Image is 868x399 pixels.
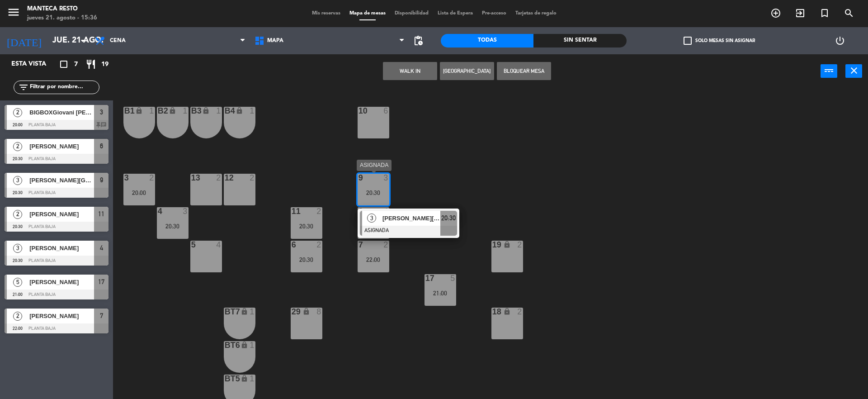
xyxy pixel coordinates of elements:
[149,107,155,115] div: 1
[517,308,523,316] div: 2
[18,82,29,93] i: filter_list
[169,107,176,114] i: lock
[824,65,835,76] i: power_input
[100,141,103,152] span: 6
[250,308,255,316] div: 1
[367,214,376,223] span: 3
[358,190,389,196] div: 20:30
[684,37,755,45] label: Solo mesas sin asignar
[191,107,192,115] div: B3
[241,341,248,349] i: lock
[27,5,97,14] div: Manteca Resto
[819,8,830,19] i: turned_in_not
[345,11,390,16] span: Mapa de mesas
[413,35,424,46] span: pending_actions
[503,308,511,315] i: lock
[795,8,806,19] i: exit_to_app
[216,107,222,115] div: 1
[157,223,189,229] div: 20:30
[441,213,456,223] span: 20:30
[433,11,477,16] span: Lista de Espera
[13,312,22,321] span: 2
[7,5,20,22] button: menu
[29,108,94,117] span: BIGBOXGiovani [PERSON_NAME]
[77,35,88,46] i: arrow_drop_down
[533,34,626,47] div: Sin sentar
[383,174,389,182] div: 3
[29,209,94,219] span: [PERSON_NAME]
[124,107,125,115] div: B1
[98,209,104,219] span: 11
[517,241,523,249] div: 2
[291,223,322,229] div: 20:30
[241,308,248,315] i: lock
[202,107,210,114] i: lock
[383,241,389,249] div: 2
[13,210,22,219] span: 2
[302,308,310,315] i: lock
[5,59,65,70] div: Esta vista
[241,375,248,382] i: lock
[291,256,322,263] div: 20:30
[316,207,322,215] div: 2
[100,107,103,118] span: 3
[100,310,103,321] span: 7
[29,277,94,287] span: [PERSON_NAME]
[849,65,859,76] i: close
[124,174,125,182] div: 3
[250,375,255,383] div: 1
[100,175,103,185] span: 9
[100,242,103,253] span: 4
[477,11,511,16] span: Pre-acceso
[74,59,78,70] span: 7
[844,8,854,19] i: search
[123,190,155,196] div: 20:00
[316,241,322,249] div: 2
[191,241,192,249] div: 5
[13,278,22,287] span: 5
[390,11,433,16] span: Disponibilidad
[101,59,108,70] span: 19
[511,11,561,16] span: Tarjetas de regalo
[7,5,20,19] i: menu
[684,37,692,45] span: check_box_outline_blank
[497,62,551,80] button: Bloquear Mesa
[316,308,322,316] div: 8
[29,142,94,151] span: [PERSON_NAME]
[383,62,437,80] button: WALK IN
[383,207,389,215] div: 4
[29,311,94,321] span: [PERSON_NAME]
[358,256,389,263] div: 22:00
[835,35,845,46] i: power_settings_new
[307,11,345,16] span: Mis reservas
[29,82,99,92] input: Filtrar por nombre...
[58,59,69,70] i: crop_square
[13,244,22,253] span: 3
[267,38,283,44] span: MAPA
[250,107,255,115] div: 1
[770,8,781,19] i: add_circle_outline
[450,274,456,282] div: 5
[27,14,97,23] div: jueves 21. agosto - 15:36
[216,241,222,249] div: 4
[29,176,94,185] span: [PERSON_NAME][GEOGRAPHIC_DATA]
[821,64,837,78] button: power_input
[236,107,243,114] i: lock
[191,174,192,182] div: 13
[441,34,533,47] div: Todas
[425,290,456,296] div: 21:00
[357,160,392,171] div: ASIGNADA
